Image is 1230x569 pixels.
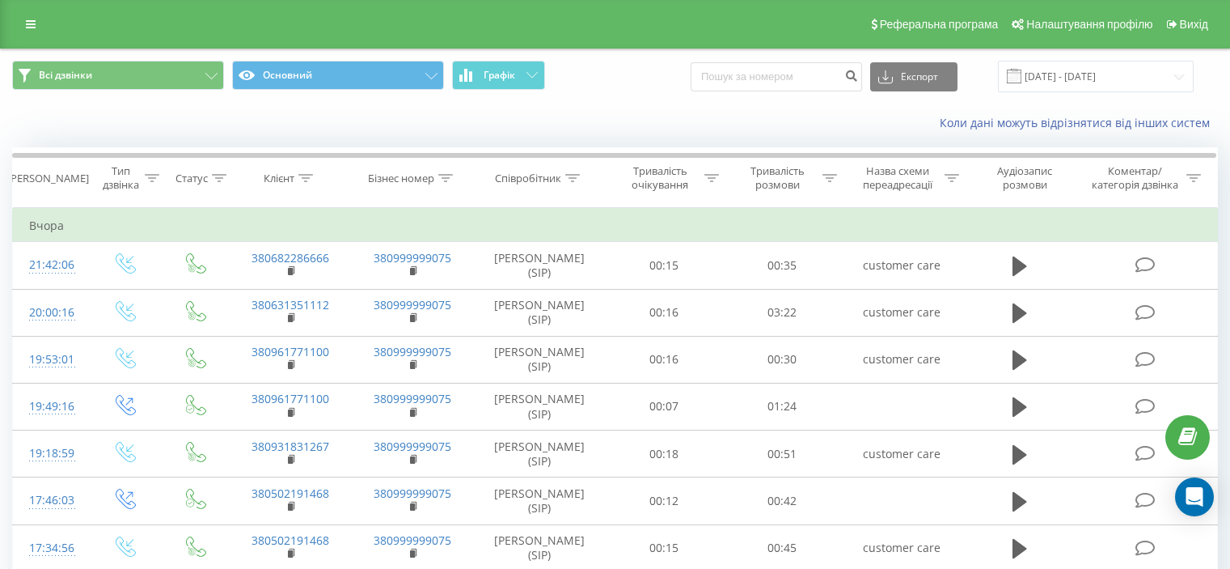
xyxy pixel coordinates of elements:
[232,61,444,90] button: Основний
[374,297,451,312] a: 380999999075
[374,391,451,406] a: 380999999075
[1175,478,1214,516] div: Open Intercom Messenger
[12,61,224,90] button: Всі дзвінки
[474,336,606,383] td: [PERSON_NAME] (SIP)
[880,18,999,31] span: Реферальна програма
[978,164,1072,192] div: Аудіозапис розмови
[29,249,72,281] div: 21:42:06
[264,172,294,185] div: Клієнт
[723,289,840,336] td: 03:22
[251,297,329,312] a: 380631351112
[620,164,701,192] div: Тривалість очікування
[251,439,329,454] a: 380931831267
[251,486,329,501] a: 380502191468
[474,383,606,430] td: [PERSON_NAME] (SIP)
[723,336,840,383] td: 00:30
[1088,164,1182,192] div: Коментар/категорія дзвінка
[723,383,840,430] td: 01:24
[940,115,1218,130] a: Коли дані можуть відрізнятися вiд інших систем
[474,289,606,336] td: [PERSON_NAME] (SIP)
[474,431,606,478] td: [PERSON_NAME] (SIP)
[29,485,72,516] div: 17:46:03
[606,289,723,336] td: 00:16
[368,172,434,185] div: Бізнес номер
[606,383,723,430] td: 00:07
[606,336,723,383] td: 00:16
[840,336,962,383] td: customer care
[251,344,329,359] a: 380961771100
[39,69,92,82] span: Всі дзвінки
[29,533,72,564] div: 17:34:56
[484,70,515,81] span: Графік
[374,344,451,359] a: 380999999075
[374,533,451,548] a: 380999999075
[374,250,451,265] a: 380999999075
[29,344,72,376] div: 19:53:01
[840,242,962,289] td: customer care
[29,297,72,329] div: 20:00:16
[7,172,89,185] div: [PERSON_NAME]
[723,242,840,289] td: 00:35
[495,172,561,185] div: Співробітник
[691,62,862,91] input: Пошук за номером
[474,478,606,524] td: [PERSON_NAME] (SIP)
[723,431,840,478] td: 00:51
[452,61,545,90] button: Графік
[29,391,72,423] div: 19:49:16
[870,62,957,91] button: Експорт
[606,478,723,524] td: 00:12
[13,210,1218,242] td: Вчора
[251,391,329,406] a: 380961771100
[175,172,208,185] div: Статус
[1026,18,1152,31] span: Налаштування профілю
[738,164,818,192] div: Тривалість розмови
[102,164,140,192] div: Тип дзвінка
[251,250,329,265] a: 380682286666
[251,533,329,548] a: 380502191468
[723,478,840,524] td: 00:42
[856,164,940,192] div: Назва схеми переадресації
[1180,18,1208,31] span: Вихід
[474,242,606,289] td: [PERSON_NAME] (SIP)
[29,438,72,469] div: 19:18:59
[374,486,451,501] a: 380999999075
[606,431,723,478] td: 00:18
[840,431,962,478] td: customer care
[840,289,962,336] td: customer care
[606,242,723,289] td: 00:15
[374,439,451,454] a: 380999999075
